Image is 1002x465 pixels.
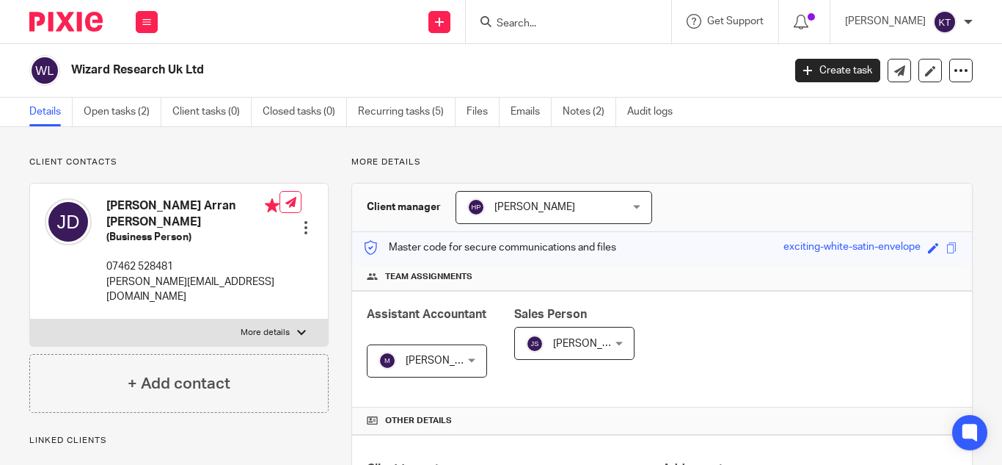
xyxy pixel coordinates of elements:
img: svg%3E [379,352,396,370]
span: Other details [385,415,452,427]
input: Search [495,18,627,31]
p: More details [351,156,973,168]
img: svg%3E [45,198,92,245]
div: exciting-white-satin-envelope [783,239,921,256]
h3: Client manager [367,200,441,215]
a: Recurring tasks (5) [358,98,456,126]
span: [PERSON_NAME] [494,202,575,212]
a: Emails [511,98,552,126]
img: svg%3E [526,335,544,353]
img: svg%3E [933,10,957,34]
h4: [PERSON_NAME] Arran [PERSON_NAME] [106,198,279,230]
p: Client contacts [29,156,329,168]
span: Assistant Accountant [367,309,486,320]
img: svg%3E [467,198,485,216]
a: Closed tasks (0) [263,98,347,126]
span: [PERSON_NAME] [553,339,634,349]
i: Primary [265,198,279,213]
p: [PERSON_NAME][EMAIL_ADDRESS][DOMAIN_NAME] [106,275,279,305]
span: Sales Person [514,309,587,320]
span: Team assignments [385,271,472,283]
a: Client tasks (0) [172,98,252,126]
h4: + Add contact [128,372,230,395]
p: Master code for secure communications and files [363,240,616,255]
h5: (Business Person) [106,230,279,245]
a: Notes (2) [563,98,616,126]
p: [PERSON_NAME] [845,14,926,29]
span: [PERSON_NAME] [406,356,486,366]
span: Get Support [707,16,764,26]
a: Files [467,98,500,126]
a: Open tasks (2) [84,98,161,126]
a: Audit logs [627,98,684,126]
h2: Wizard Research Uk Ltd [71,62,633,78]
img: Pixie [29,12,103,32]
p: More details [241,327,290,339]
p: Linked clients [29,435,329,447]
img: svg%3E [29,55,60,86]
p: 07462 528481 [106,259,279,274]
a: Create task [795,59,880,82]
a: Details [29,98,73,126]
